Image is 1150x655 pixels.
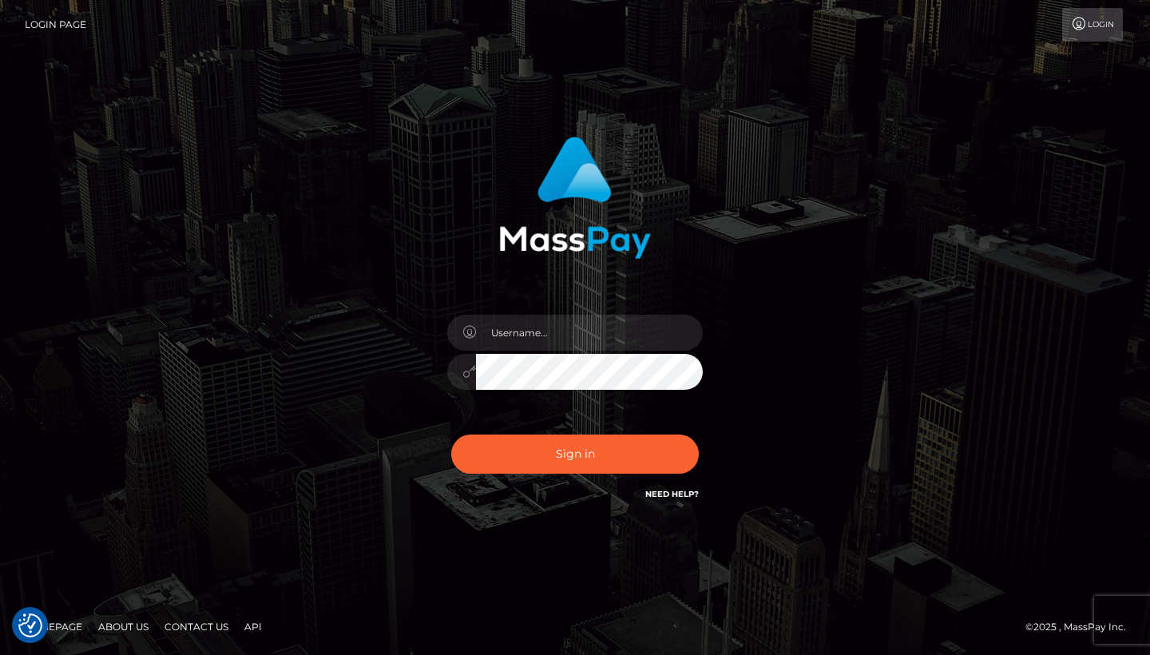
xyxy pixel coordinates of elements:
a: Need Help? [645,489,699,499]
div: © 2025 , MassPay Inc. [1025,618,1138,636]
img: MassPay Login [499,137,651,259]
a: API [238,614,268,639]
a: Login [1062,8,1123,42]
a: Login Page [25,8,86,42]
a: Homepage [18,614,89,639]
input: Username... [476,315,703,351]
button: Consent Preferences [18,613,42,637]
img: Revisit consent button [18,613,42,637]
a: About Us [92,614,155,639]
a: Contact Us [158,614,235,639]
button: Sign in [451,435,699,474]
